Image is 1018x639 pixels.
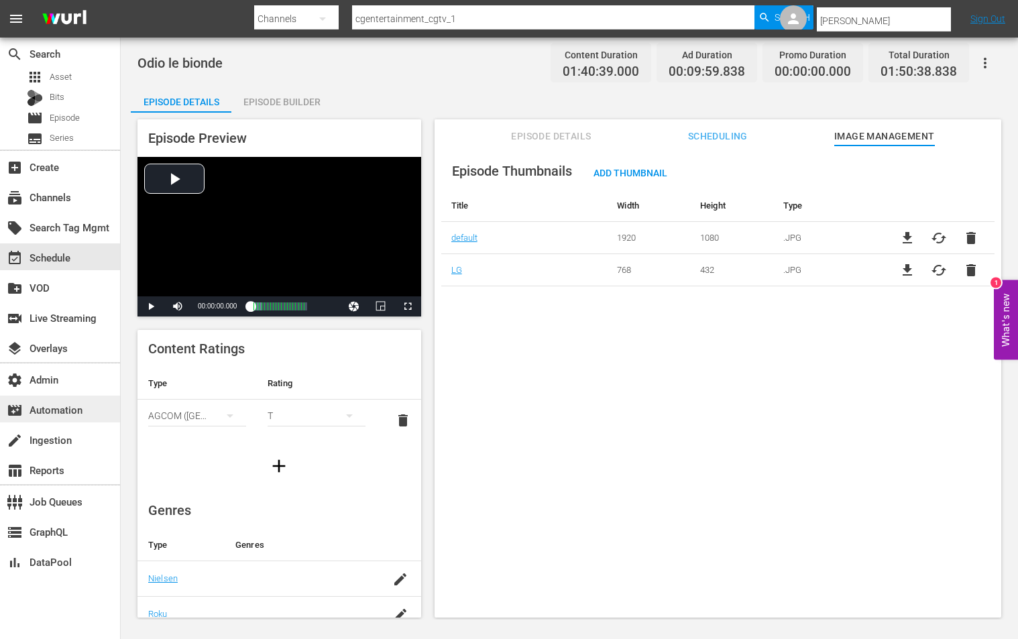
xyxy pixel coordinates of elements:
[667,128,768,145] span: Scheduling
[881,64,957,80] span: 01:50:38.838
[50,111,80,125] span: Episode
[607,222,690,254] td: 1920
[583,160,678,184] button: Add Thumbnail
[7,341,23,357] span: Overlays
[231,86,332,118] div: Episode Builder
[27,110,43,126] span: Episode
[501,128,602,145] span: Episode Details
[7,160,23,176] span: Create
[7,190,23,206] span: Channels
[7,310,23,327] span: Live Streaming
[669,64,745,80] span: 00:09:59.838
[451,233,477,243] a: default
[50,91,64,104] span: Bits
[607,254,690,286] td: 768
[607,190,690,222] th: Width
[131,86,231,118] div: Episode Details
[32,3,97,35] img: ans4CAIJ8jUAAAAAAAAAAAAAAAAAAAAAAAAgQb4GAAAAAAAAAAAAAAAAAAAAAAAAJMjXAAAAAAAAAAAAAAAAAAAAAAAAgAT5G...
[834,128,935,145] span: Image Management
[7,524,23,540] span: GraphQL
[773,190,884,222] th: Type
[148,609,168,619] a: Roku
[387,404,419,437] button: delete
[690,190,773,222] th: Height
[7,372,23,388] span: Admin
[7,402,23,418] span: Automation
[881,46,957,64] div: Total Duration
[137,367,257,400] th: Type
[899,230,915,246] a: file_download
[8,11,24,27] span: menu
[7,250,23,266] span: Schedule
[963,230,979,246] button: delete
[257,367,376,400] th: Rating
[451,265,462,275] a: LG
[970,13,1005,24] a: Sign Out
[669,46,745,64] div: Ad Duration
[148,341,245,357] span: Content Ratings
[50,131,74,145] span: Series
[563,46,639,64] div: Content Duration
[7,280,23,296] span: VOD
[773,254,884,286] td: .JPG
[27,131,43,147] span: Series
[164,296,191,316] button: Mute
[931,230,947,246] button: cached
[148,397,246,434] div: AGCOM ([GEOGRAPHIC_DATA])
[27,90,43,106] div: Bits
[899,262,915,278] a: file_download
[7,46,23,62] span: Search
[148,130,247,146] span: Episode Preview
[775,5,810,30] span: Search
[137,55,223,71] span: Odio le bionde
[7,555,23,571] span: DataPool
[137,296,164,316] button: Play
[198,302,237,310] span: 00:00:00.000
[991,277,1001,288] div: 1
[690,254,773,286] td: 432
[7,432,23,449] span: Ingestion
[452,163,572,179] span: Episode Thumbnails
[775,46,851,64] div: Promo Duration
[137,157,421,316] div: Video Player
[27,69,43,85] span: Asset
[690,222,773,254] td: 1080
[441,190,608,222] th: Title
[148,502,191,518] span: Genres
[7,220,23,236] span: Search Tag Mgmt
[963,262,979,278] button: delete
[583,168,678,178] span: Add Thumbnail
[341,296,367,316] button: Jump To Time
[563,64,639,80] span: 01:40:39.000
[367,296,394,316] button: Picture-in-Picture
[394,296,421,316] button: Fullscreen
[931,262,947,278] button: cached
[225,529,380,561] th: Genres
[395,412,411,428] span: delete
[994,280,1018,359] button: Open Feedback Widget
[754,5,813,30] button: Search
[50,70,72,84] span: Asset
[131,86,231,113] button: Episode Details
[148,573,178,583] a: Nielsen
[7,463,23,479] span: Reports
[231,86,332,113] button: Episode Builder
[773,222,884,254] td: .JPG
[137,367,421,441] table: simple table
[7,494,23,510] span: Job Queues
[137,529,225,561] th: Type
[268,397,365,434] div: T
[250,302,306,310] div: Progress Bar
[775,64,851,80] span: 00:00:00.000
